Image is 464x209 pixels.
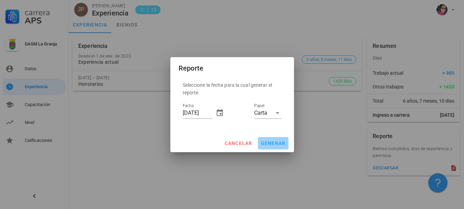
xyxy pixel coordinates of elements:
button: generar [258,137,288,149]
label: Fecha [183,103,194,108]
span: cancelar [224,140,252,146]
div: PapelCarta [254,107,282,118]
label: Papel [254,103,264,108]
p: Seleccione la fecha para la cual generar el reporte. [183,81,282,96]
button: cancelar [221,137,255,149]
div: Reporte [179,63,204,74]
div: Carta [254,110,267,116]
span: generar [261,140,286,146]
